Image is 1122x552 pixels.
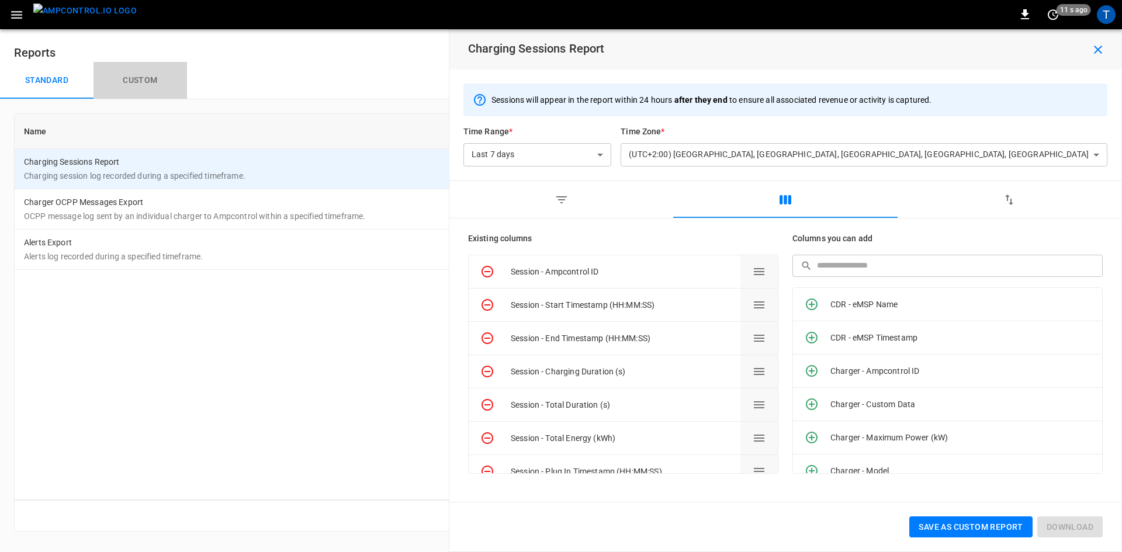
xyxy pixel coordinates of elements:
button: Add column [793,421,830,454]
div: Remove columnSession - Start Timestamp (HH:MM:SS)Drag to change column order [469,289,778,322]
button: Custom [93,62,187,99]
button: set refresh interval [1044,5,1062,24]
button: Remove column [469,355,506,388]
button: Add column [793,454,830,487]
button: Drag to change column order [740,355,778,388]
h6: Charging Sessions Report [468,39,605,58]
div: Session - End Timestamp (HH:MM:SS) [511,332,736,344]
td: Alerts Export [15,230,813,270]
div: Session - Total Duration (s) [511,399,736,411]
div: profile-icon [1097,5,1116,24]
div: Session - Ampcontrol ID [511,266,736,277]
button: Drag to change column order [740,422,778,454]
div: (UTC+2:00) [GEOGRAPHIC_DATA], [GEOGRAPHIC_DATA], [GEOGRAPHIC_DATA], [GEOGRAPHIC_DATA], [GEOGRAPHI... [621,144,1107,166]
h6: Time Zone [621,126,1107,138]
h6: Reports [14,43,1108,62]
div: Charger - Ampcontrol ID [793,355,1102,388]
div: Charger - Model [793,454,1102,488]
span: 11 s ago [1057,4,1091,16]
div: CDR - eMSP Name [793,288,1102,321]
button: Remove column [469,255,506,288]
div: Charger - Custom Data [793,388,1102,421]
div: Last 7 days [463,144,611,166]
p: Charging session log recorded during a specified timeframe. [24,170,804,182]
span: after they end [674,95,728,105]
button: Remove column [469,322,506,355]
button: Drag to change column order [740,289,778,321]
div: Remove columnSession - End Timestamp (HH:MM:SS)Drag to change column order [469,322,778,355]
img: ampcontrol.io logo [33,4,137,18]
button: Remove column [469,388,506,421]
div: Session - Charging Duration (s) [511,366,736,377]
div: Remove columnSession - Charging Duration (s)Drag to change column order [469,355,778,388]
div: Session - Plug In Timestamp (HH:MM:SS) [511,466,736,477]
td: Charger OCPP Messages Export [15,189,813,230]
div: Session - Total Energy (kWh) [511,432,736,444]
div: Remove columnSession - Plug In Timestamp (HH:MM:SS)Drag to change column order [469,455,778,488]
button: Drag to change column order [740,322,778,355]
button: Drag to change column order [740,455,778,488]
div: Remove columnSession - Total Duration (s)Drag to change column order [469,388,778,422]
p: OCPP message log sent by an individual charger to Ampcontrol within a specified timeframe. [24,210,804,222]
button: Drag to change column order [740,388,778,421]
button: Remove column [469,422,506,454]
p: Alerts log recorded during a specified timeframe. [24,251,804,262]
div: Remove columnSession - Total Energy (kWh)Drag to change column order [469,422,778,455]
h6: Existing columns [468,232,778,245]
button: Remove column [469,289,506,321]
p: Sessions will appear in the report within 24 hours to ensure all associated revenue or activity i... [491,94,931,106]
button: Remove column [469,455,506,488]
button: Drag to change column order [740,255,778,288]
button: Add column [793,388,830,421]
div: Session - Start Timestamp (HH:MM:SS) [511,299,736,311]
h6: Time Range [463,126,611,138]
div: Charger - Maximum Power (kW) [793,421,1102,454]
div: Remove columnSession - Ampcontrol IDDrag to change column order [469,255,778,289]
div: CDR - eMSP Timestamp [793,321,1102,355]
th: Name [15,114,813,149]
button: Add column [793,321,830,354]
h6: Columns you can add [792,232,1103,245]
button: Save as custom report [909,516,1032,538]
td: Charging Sessions Report [15,149,813,189]
button: Add column [793,355,830,387]
button: Add column [793,288,830,321]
